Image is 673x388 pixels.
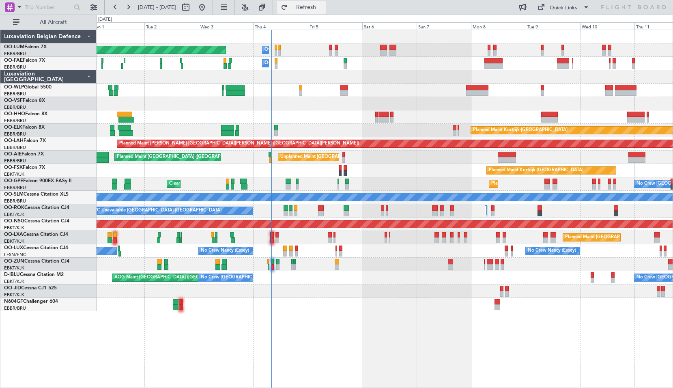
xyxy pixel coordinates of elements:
a: OO-FSXFalcon 7X [4,165,45,170]
span: OO-AIE [4,152,22,157]
a: EBKT/KJK [4,171,24,177]
a: OO-NSGCessna Citation CJ4 [4,219,69,224]
span: OO-ROK [4,205,24,210]
div: Sat 6 [362,22,417,30]
span: OO-HHO [4,112,25,116]
a: D-IBLUCessna Citation M2 [4,272,64,277]
span: OO-ZUN [4,259,24,264]
span: OO-FAE [4,58,23,63]
a: EBKT/KJK [4,225,24,231]
div: No Crew Nancy (Essey) [528,245,576,257]
span: OO-WLP [4,85,24,90]
a: EBBR/BRU [4,64,26,70]
button: Refresh [277,1,326,14]
div: Planned Maint Kortrijk-[GEOGRAPHIC_DATA] [489,164,583,177]
span: OO-LAH [4,138,24,143]
a: OO-LUXCessna Citation CJ4 [4,246,68,250]
a: EBBR/BRU [4,198,26,204]
a: OO-SLMCessna Citation XLS [4,192,69,197]
span: OO-GPE [4,179,23,183]
a: EBKT/KJK [4,265,24,271]
a: EBBR/BRU [4,104,26,110]
a: OO-FAEFalcon 7X [4,58,45,63]
div: Owner Melsbroek Air Base [264,57,320,69]
a: EBKT/KJK [4,238,24,244]
button: All Aircraft [9,16,88,29]
div: Planned Maint Kortrijk-[GEOGRAPHIC_DATA] [473,124,568,136]
a: EBKT/KJK [4,292,24,298]
div: Mon 8 [471,22,525,30]
div: Mon 1 [90,22,144,30]
a: OO-LAHFalcon 7X [4,138,46,143]
div: Fri 5 [308,22,362,30]
span: OO-JID [4,286,21,291]
div: Planned Maint [PERSON_NAME]-[GEOGRAPHIC_DATA][PERSON_NAME] ([GEOGRAPHIC_DATA][PERSON_NAME]) [119,138,359,150]
div: Tue 2 [144,22,199,30]
div: Unplanned Maint [GEOGRAPHIC_DATA] ([GEOGRAPHIC_DATA] National) [280,151,433,163]
a: OO-LXACessna Citation CJ4 [4,232,68,237]
span: Refresh [289,4,323,10]
a: EBBR/BRU [4,51,26,57]
a: OO-LUMFalcon 7X [4,45,47,50]
a: OO-WLPGlobal 5500 [4,85,52,90]
button: Quick Links [533,1,593,14]
a: OO-ELKFalcon 8X [4,125,45,130]
div: Planned Maint [GEOGRAPHIC_DATA] ([GEOGRAPHIC_DATA]) [117,151,245,163]
a: OO-HHOFalcon 8X [4,112,47,116]
span: OO-LUX [4,246,23,250]
span: N604GF [4,299,23,304]
a: OO-GPEFalcon 900EX EASy II [4,179,71,183]
div: AOG Maint [GEOGRAPHIC_DATA] ([GEOGRAPHIC_DATA] National) [114,272,255,284]
div: Wed 3 [199,22,253,30]
a: EBBR/BRU [4,118,26,124]
div: No Crew [GEOGRAPHIC_DATA] ([GEOGRAPHIC_DATA] National) [201,272,337,284]
span: [DATE] - [DATE] [138,4,176,11]
span: D-IBLU [4,272,20,277]
span: All Aircraft [21,19,86,25]
a: EBBR/BRU [4,131,26,137]
div: A/C Unavailable [GEOGRAPHIC_DATA]-[GEOGRAPHIC_DATA] [92,205,221,217]
a: OO-JIDCessna CJ1 525 [4,286,57,291]
div: No Crew Nancy (Essey) [201,245,249,257]
a: EBBR/BRU [4,305,26,311]
a: OO-AIEFalcon 7X [4,152,44,157]
div: [DATE] [98,16,112,23]
a: N604GFChallenger 604 [4,299,58,304]
div: Thu 4 [253,22,307,30]
div: Owner Melsbroek Air Base [264,44,320,56]
span: OO-FSX [4,165,23,170]
input: Trip Number [25,1,71,13]
span: OO-LXA [4,232,23,237]
span: OO-NSG [4,219,24,224]
span: OO-VSF [4,98,23,103]
a: EBBR/BRU [4,158,26,164]
div: Quick Links [550,4,577,12]
a: EBBR/BRU [4,185,26,191]
a: EBKT/KJK [4,211,24,218]
span: OO-SLM [4,192,24,197]
a: LFSN/ENC [4,252,26,258]
a: OO-VSFFalcon 8X [4,98,45,103]
div: Planned Maint [GEOGRAPHIC_DATA] ([GEOGRAPHIC_DATA] National) [491,178,638,190]
a: EBKT/KJK [4,278,24,285]
a: OO-ROKCessna Citation CJ4 [4,205,69,210]
div: Cleaning [GEOGRAPHIC_DATA] ([GEOGRAPHIC_DATA] National) [169,178,305,190]
span: OO-ELK [4,125,22,130]
a: OO-ZUNCessna Citation CJ4 [4,259,69,264]
div: Wed 10 [580,22,634,30]
a: EBBR/BRU [4,91,26,97]
div: Tue 9 [526,22,580,30]
a: EBBR/BRU [4,144,26,151]
span: OO-LUM [4,45,24,50]
div: Sun 7 [417,22,471,30]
